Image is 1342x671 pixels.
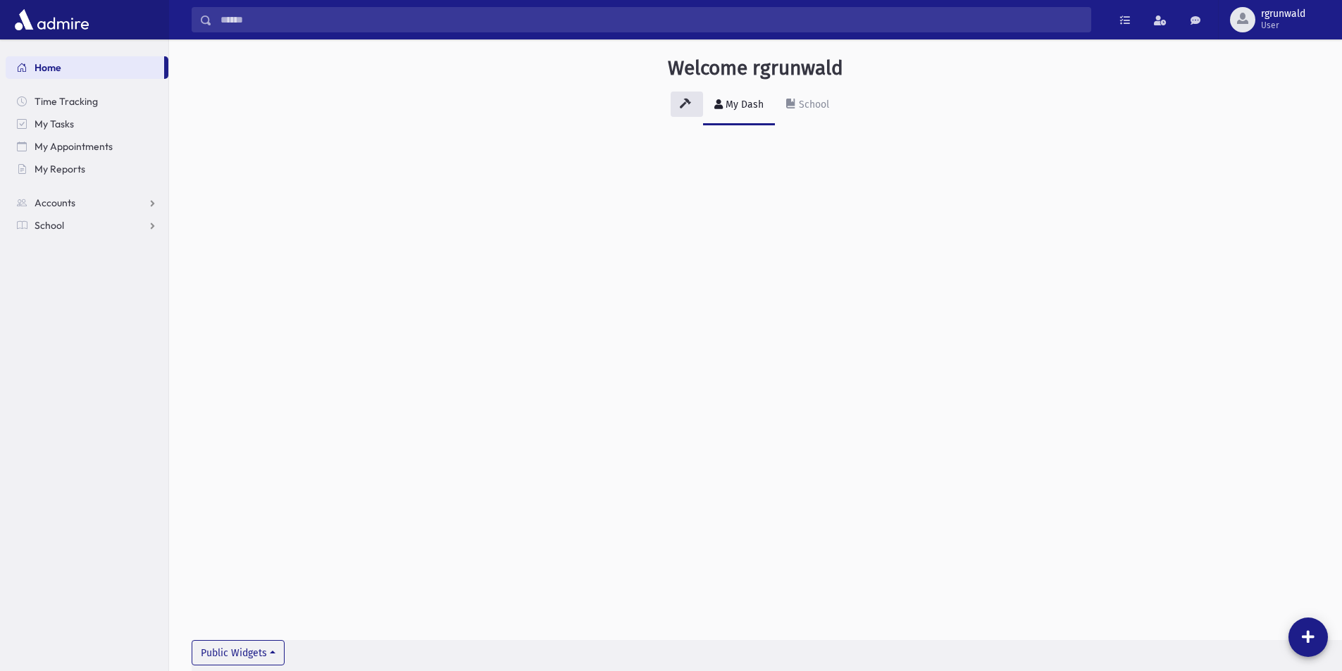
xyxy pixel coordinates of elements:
a: My Tasks [6,113,168,135]
span: My Reports [35,163,85,175]
h3: Welcome rgrunwald [668,56,843,80]
span: Accounts [35,196,75,209]
span: User [1261,20,1305,31]
div: School [796,99,829,111]
span: My Tasks [35,118,74,130]
button: Public Widgets [192,640,285,665]
span: Home [35,61,61,74]
span: rgrunwald [1261,8,1305,20]
a: My Appointments [6,135,168,158]
span: Time Tracking [35,95,98,108]
a: My Reports [6,158,168,180]
a: Home [6,56,164,79]
a: My Dash [703,86,775,125]
a: School [6,214,168,237]
a: Time Tracking [6,90,168,113]
a: School [775,86,840,125]
span: My Appointments [35,140,113,153]
img: AdmirePro [11,6,92,34]
a: Accounts [6,192,168,214]
div: My Dash [723,99,764,111]
input: Search [212,7,1091,32]
span: School [35,219,64,232]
